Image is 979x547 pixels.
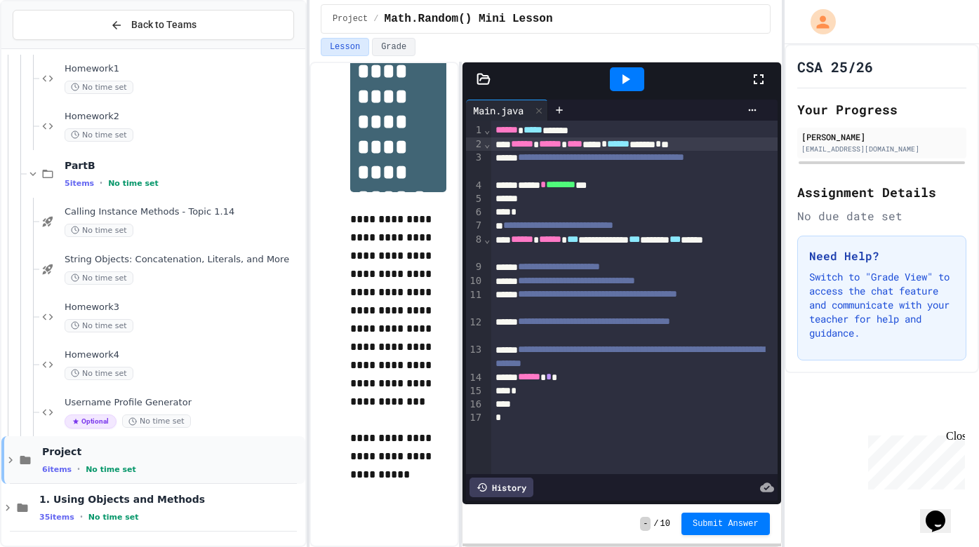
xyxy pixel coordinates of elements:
span: Homework3 [65,302,302,313]
div: No due date set [797,208,966,224]
span: • [80,511,83,522]
span: Back to Teams [131,18,197,32]
div: 7 [466,219,484,233]
span: • [77,464,80,475]
span: 10 [660,518,670,529]
span: 1. Using Objects and Methods [39,493,302,506]
span: 6 items [42,465,72,474]
h3: Need Help? [809,248,954,264]
span: Username Profile Generator [65,397,302,409]
div: 11 [466,288,484,316]
div: 9 [466,260,484,274]
div: 15 [466,384,484,398]
iframe: chat widget [863,430,965,489]
div: History [469,478,533,497]
span: Fold line [484,234,491,245]
div: 8 [466,233,484,260]
span: Fold line [484,124,491,135]
span: Submit Answer [693,518,759,529]
div: 16 [466,398,484,411]
h1: CSA 25/26 [797,57,873,76]
button: Grade [372,38,415,56]
div: 13 [466,343,484,370]
span: Homework1 [65,63,302,75]
span: No time set [122,414,191,428]
span: 35 items [39,513,74,522]
h2: Your Progress [797,100,966,119]
span: / [373,13,378,25]
div: 10 [466,274,484,288]
div: 17 [466,411,484,424]
div: Main.java [466,103,531,118]
span: - [640,517,651,531]
span: Math.Random() Mini Lesson [385,11,553,27]
h2: Assignment Details [797,182,966,202]
span: Fold line [484,138,491,149]
span: / [653,518,658,529]
span: No time set [86,465,136,474]
div: 1 [466,123,484,137]
span: No time set [65,81,133,94]
span: Project [42,445,302,458]
span: • [100,177,102,189]
span: String Objects: Concatenation, Literals, and More [65,254,302,266]
div: Main.java [466,100,548,121]
div: Chat with us now!Close [6,6,97,89]
div: 5 [466,192,484,205]
span: No time set [65,128,133,142]
span: Project [333,13,368,25]
iframe: chat widget [920,491,965,533]
span: Optional [65,414,116,428]
span: No time set [108,179,159,188]
span: Homework2 [65,111,302,123]
div: [EMAIL_ADDRESS][DOMAIN_NAME] [801,144,962,154]
span: 5 items [65,179,94,188]
div: 14 [466,371,484,385]
div: My Account [796,6,839,38]
span: No time set [88,513,139,522]
div: 2 [466,137,484,151]
span: No time set [65,271,133,285]
div: 4 [466,179,484,193]
span: No time set [65,224,133,237]
span: No time set [65,367,133,380]
p: Switch to "Grade View" to access the chat feature and communicate with your teacher for help and ... [809,270,954,340]
button: Lesson [321,38,369,56]
div: [PERSON_NAME] [801,130,962,143]
div: 3 [466,151,484,178]
span: No time set [65,319,133,332]
button: Back to Teams [13,10,294,40]
button: Submit Answer [681,513,770,535]
span: Calling Instance Methods - Topic 1.14 [65,206,302,218]
div: 12 [466,316,484,343]
span: Homework4 [65,349,302,361]
div: 6 [466,205,484,219]
span: PartB [65,159,302,172]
